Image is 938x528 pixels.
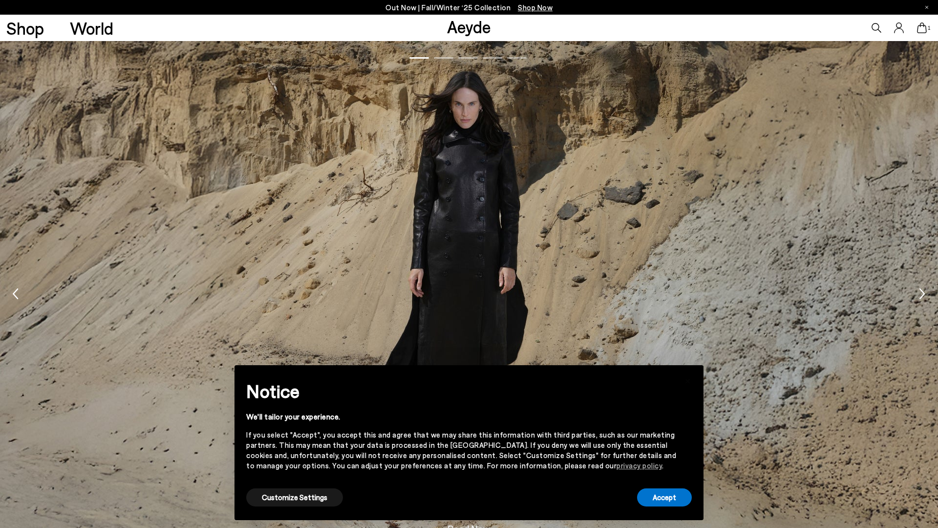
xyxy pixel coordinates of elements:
span: Go to slide 1 [409,57,429,59]
button: Accept [637,488,692,506]
a: Shop [6,20,44,37]
span: Navigate to /collections/new-in [518,3,553,12]
button: Customize Settings [246,488,343,506]
p: Out Now | Fall/Winter ‘25 Collection [385,1,553,14]
a: privacy policy [617,461,662,470]
span: 1 [927,25,932,31]
a: Aeyde [447,16,491,37]
span: Go to slide 2 [434,57,453,59]
span: Go to slide 4 [483,57,502,59]
span: Go to slide 5 [507,57,527,59]
h2: Notice [246,378,676,404]
div: If you select "Accept", you accept this and agree that we may share this information with third p... [246,430,676,471]
div: Previous slide [13,283,19,308]
div: We'll tailor your experience. [246,412,676,422]
span: × [684,373,691,387]
a: World [70,20,113,37]
a: 1 [917,22,927,33]
button: Close this notice [676,368,700,392]
span: Go to slide 3 [458,57,478,59]
div: Next slide [919,283,925,308]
